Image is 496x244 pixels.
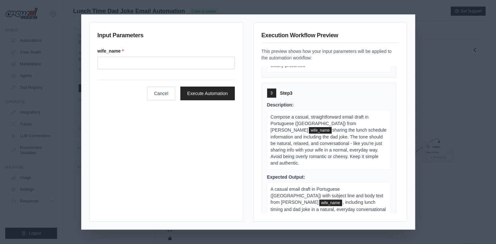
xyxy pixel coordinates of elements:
h3: Execution Workflow Preview [262,31,399,43]
span: Description: [267,102,294,107]
span: A casual email draft in Portuguese ([GEOGRAPHIC_DATA]) with subject line and body text from [PERS... [271,187,383,205]
span: Step 3 [280,90,293,96]
span: , including lunch timing and dad joke in a natural, everyday conversational tone - not overly swe... [271,200,386,218]
label: wife_name [98,48,235,54]
h3: Input Parameters [98,31,235,42]
p: This preview shows how your input parameters will be applied to the automation workflow: [262,48,399,61]
span: Compose a casual, straightforward email draft in Portuguese ([GEOGRAPHIC_DATA]) from [PERSON_NAME] [271,114,368,133]
span: wife_name [319,200,342,206]
button: Cancel [147,87,175,100]
span: wife_name [309,127,332,134]
span: 3 [270,90,273,96]
button: Execute Automation [180,87,235,100]
span: Expected Output: [267,174,305,180]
